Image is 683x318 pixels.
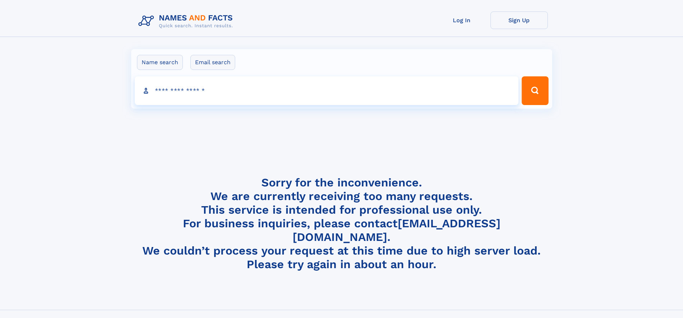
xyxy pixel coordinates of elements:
[136,176,548,271] h4: Sorry for the inconvenience. We are currently receiving too many requests. This service is intend...
[433,11,490,29] a: Log In
[522,76,548,105] button: Search Button
[293,217,501,244] a: [EMAIL_ADDRESS][DOMAIN_NAME]
[135,76,519,105] input: search input
[190,55,235,70] label: Email search
[490,11,548,29] a: Sign Up
[136,11,239,31] img: Logo Names and Facts
[137,55,183,70] label: Name search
